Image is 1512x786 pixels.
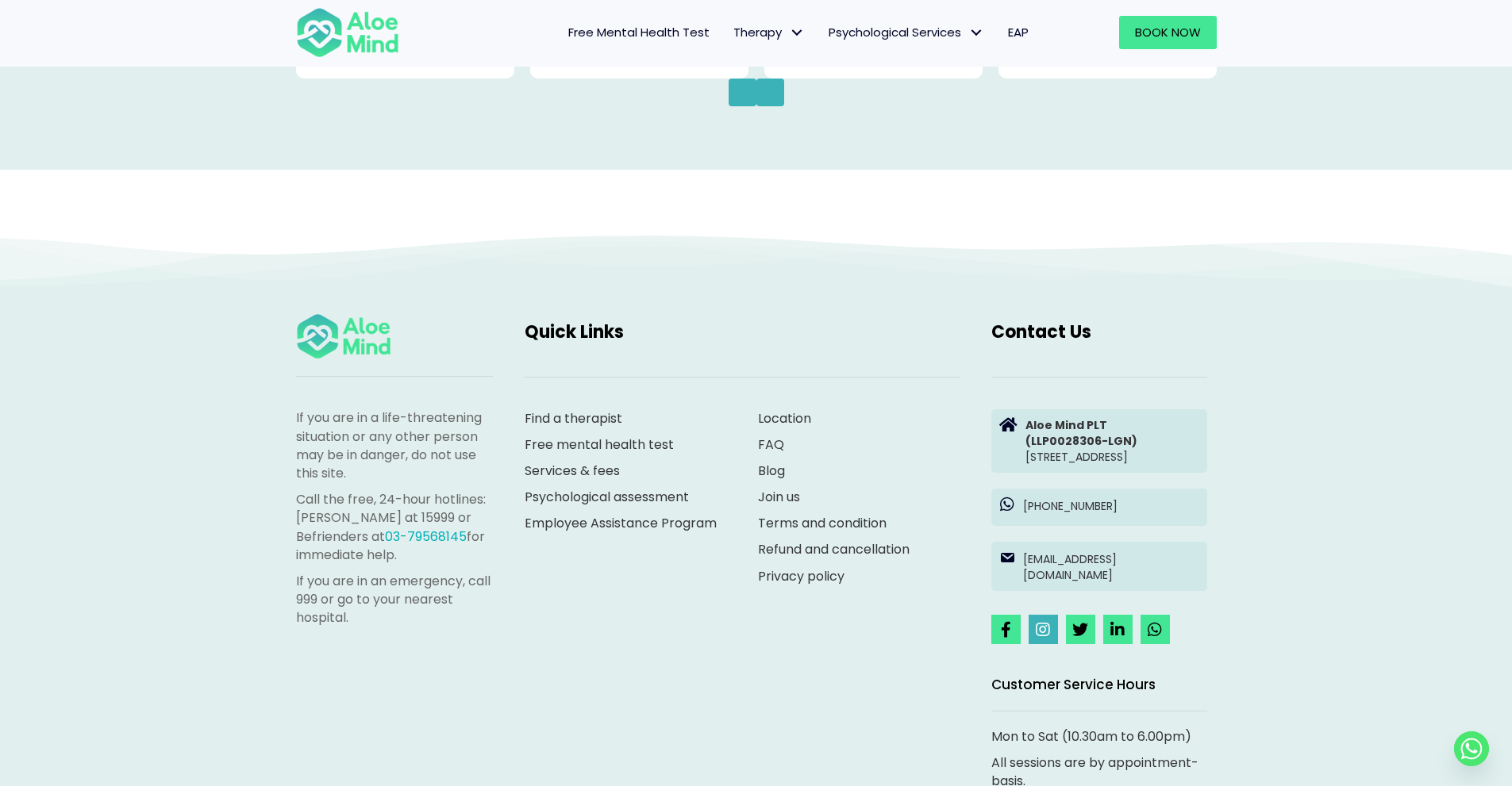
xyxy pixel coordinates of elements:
p: Mon to Sat (10.30am to 6.00pm) [991,727,1207,746]
a: Services & fees [525,462,620,480]
a: Find a therapist [525,409,622,428]
p: Call the free, 24-hour hotlines: [PERSON_NAME] at 15999 or Befrienders at for immediate help. [296,490,493,564]
span: Psychological Services: submenu [965,21,988,44]
a: 03-79568145 [385,527,467,546]
a: Book Now [1119,16,1217,49]
a: Privacy policy [758,567,844,585]
a: EAP [996,16,1041,49]
span: Therapy: submenu [786,21,809,44]
strong: (LLP0028306-LGN) [1025,433,1137,449]
button: Previous testimonial [729,79,756,106]
a: Employee Assistance Program [525,514,717,532]
p: [PHONE_NUMBER] [1023,498,1199,514]
a: [EMAIL_ADDRESS][DOMAIN_NAME] [991,542,1207,592]
img: Aloe mind Logo [296,312,391,361]
strong: Aloe Mind PLT [1025,417,1107,433]
p: [EMAIL_ADDRESS][DOMAIN_NAME] [1023,551,1199,584]
a: Blog [758,462,785,480]
a: [PHONE_NUMBER] [991,489,1207,525]
p: [STREET_ADDRESS] [1025,417,1199,466]
p: If you are in an emergency, call 999 or go to your nearest hospital. [296,572,493,627]
nav: Menu [420,16,1041,49]
a: Psychological assessment [525,488,689,506]
a: Whatsapp [1454,731,1489,766]
a: TherapyTherapy: submenu [721,16,817,49]
a: Location [758,409,811,428]
span: Free Mental Health Test [568,24,710,40]
a: Free mental health test [525,435,674,454]
span: Therapy [733,24,805,40]
span: EAP [1008,24,1029,40]
span: Book Now [1135,24,1201,40]
a: Psychological ServicesPsychological Services: submenu [817,16,996,49]
a: Aloe Mind PLT(LLP0028306-LGN)[STREET_ADDRESS] [991,409,1207,474]
a: Join us [758,488,800,506]
span: Quick Links [525,320,624,344]
a: Terms and condition [758,514,887,532]
p: If you are in a life-threatening situation or any other person may be in danger, do not use this ... [296,408,493,482]
span: Customer Service Hours [991,675,1156,694]
button: Next testimonial [756,79,784,106]
img: Aloe mind Logo [296,6,399,59]
a: Refund and cancellation [758,540,910,558]
a: Free Mental Health Test [556,16,721,49]
a: FAQ [758,435,784,454]
span: Contact Us [991,320,1091,344]
span: Psychological Services [829,24,984,40]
